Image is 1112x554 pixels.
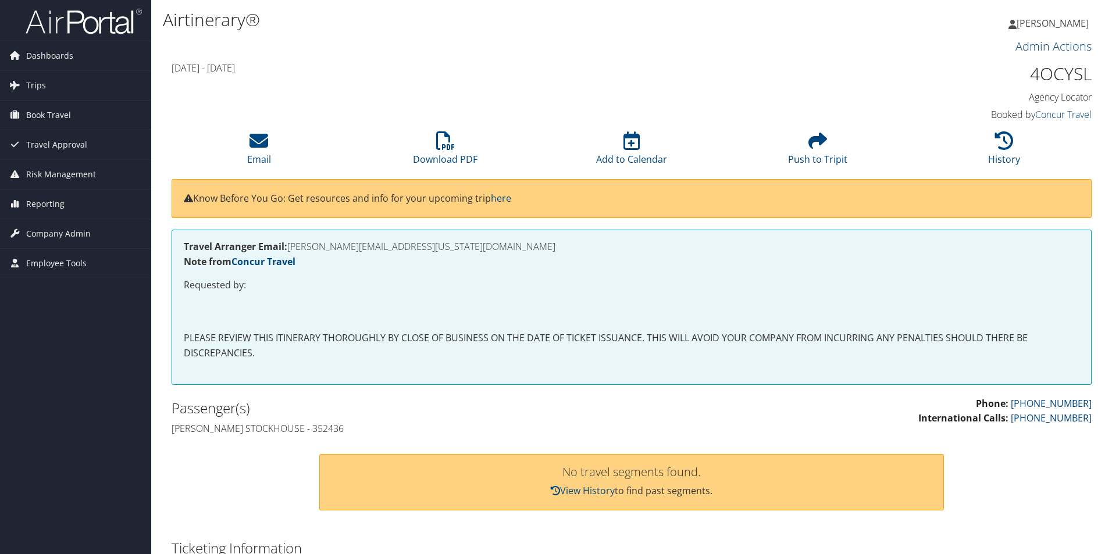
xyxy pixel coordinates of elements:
h4: [PERSON_NAME][EMAIL_ADDRESS][US_STATE][DOMAIN_NAME] [184,242,1079,251]
a: Download PDF [413,138,477,166]
a: View History [551,484,615,497]
h2: Passenger(s) [172,398,623,418]
span: Book Travel [26,101,71,130]
strong: International Calls: [918,412,1008,424]
strong: Note from [184,255,295,268]
h4: [DATE] - [DATE] [172,62,857,74]
span: Travel Approval [26,130,87,159]
span: Employee Tools [26,249,87,278]
a: Admin Actions [1015,38,1092,54]
a: [PHONE_NUMBER] [1011,397,1092,410]
h4: Booked by [875,108,1092,121]
a: Add to Calendar [596,138,667,166]
a: here [491,192,511,205]
h3: No travel segments found. [332,466,932,478]
a: [PHONE_NUMBER] [1011,412,1092,424]
h4: Agency Locator [875,91,1092,103]
h4: [PERSON_NAME] Stockhouse - 352436 [172,422,623,435]
span: Trips [26,71,46,100]
p: Requested by: [184,278,1079,293]
a: History [988,138,1020,166]
span: Company Admin [26,219,91,248]
img: airportal-logo.png [26,8,142,35]
p: to find past segments. [332,484,932,499]
a: [PERSON_NAME] [1008,6,1100,41]
p: PLEASE REVIEW THIS ITINERARY THOROUGHLY BY CLOSE OF BUSINESS ON THE DATE OF TICKET ISSUANCE. THIS... [184,331,1079,360]
a: Concur Travel [231,255,295,268]
a: Push to Tripit [788,138,847,166]
span: [PERSON_NAME] [1017,17,1089,30]
span: Reporting [26,190,65,219]
strong: Travel Arranger Email: [184,240,287,253]
span: Dashboards [26,41,73,70]
span: Risk Management [26,160,96,189]
p: Know Before You Go: Get resources and info for your upcoming trip [184,191,1079,206]
a: Email [247,138,271,166]
h1: Airtinerary® [163,8,788,32]
a: Concur Travel [1035,108,1092,121]
h1: 4OCYSL [875,62,1092,86]
strong: Phone: [976,397,1008,410]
